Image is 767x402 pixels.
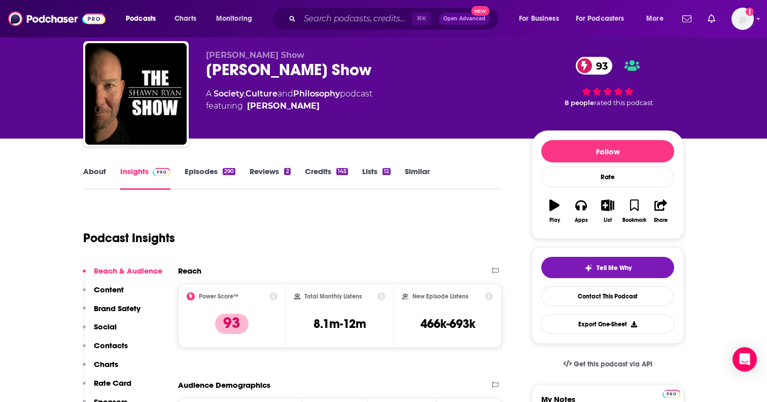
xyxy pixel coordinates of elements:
p: Contacts [94,341,128,350]
div: 2 [284,168,290,175]
div: 93 8 peoplerated this podcast [532,50,684,113]
a: About [83,166,106,190]
input: Search podcasts, credits, & more... [300,11,412,27]
p: Reach & Audience [94,266,162,276]
span: [PERSON_NAME] Show [206,50,304,60]
a: Credits145 [305,166,348,190]
a: Shawn Ryan [247,100,320,112]
a: Reviews2 [250,166,290,190]
span: Tell Me Why [597,264,632,272]
a: Lists12 [362,166,391,190]
p: Social [94,322,117,331]
h1: Podcast Insights [83,230,175,246]
span: rated this podcast [594,99,653,107]
button: Follow [541,140,674,162]
div: 12 [382,168,391,175]
h2: Audience Demographics [178,380,270,390]
button: open menu [569,11,639,27]
div: Rate [541,166,674,187]
div: Search podcasts, credits, & more... [282,7,508,30]
button: Apps [568,193,594,229]
h2: Reach [178,266,201,276]
span: 93 [586,57,613,75]
div: Share [654,217,668,223]
div: List [604,217,612,223]
button: Bookmark [621,193,647,229]
a: Pro website [663,388,680,398]
img: User Profile [731,8,754,30]
h2: New Episode Listens [412,293,468,300]
button: Reach & Audience [83,266,162,285]
button: tell me why sparkleTell Me Why [541,257,674,278]
span: ⌘ K [412,12,431,25]
button: Social [83,322,117,341]
img: Podchaser - Follow, Share and Rate Podcasts [8,9,106,28]
button: Show profile menu [731,8,754,30]
div: Play [549,217,560,223]
span: For Business [519,12,559,26]
button: Content [83,285,124,304]
a: Similar [405,166,430,190]
span: and [277,89,293,98]
img: Podchaser Pro [663,390,680,398]
span: Open Advanced [443,16,485,21]
p: Brand Safety [94,304,141,313]
h2: Power Score™ [199,293,238,300]
a: Contact This Podcast [541,286,674,306]
a: Charts [168,11,202,27]
div: Apps [575,217,588,223]
span: More [646,12,664,26]
h2: Total Monthly Listens [304,293,362,300]
div: 290 [223,168,235,175]
div: A podcast [206,88,372,112]
button: Brand Safety [83,304,141,322]
a: Show notifications dropdown [704,10,719,27]
p: Content [94,285,124,294]
button: Contacts [83,341,128,359]
h3: 466k-693k [421,316,475,331]
button: open menu [209,11,265,27]
a: InsightsPodchaser Pro [120,166,170,190]
p: Rate Card [94,378,131,388]
button: open menu [119,11,169,27]
span: Logged in as catefess [731,8,754,30]
p: Charts [94,359,118,369]
span: 8 people [565,99,594,107]
a: Episodes290 [185,166,235,190]
div: Open Intercom Messenger [733,347,757,372]
button: List [595,193,621,229]
button: Charts [83,359,118,378]
span: Get this podcast via API [574,360,652,368]
img: Shawn Ryan Show [85,43,187,145]
button: open menu [512,11,572,27]
span: featuring [206,100,372,112]
a: 93 [576,57,613,75]
img: Podchaser Pro [153,168,170,176]
a: Society [214,89,244,98]
span: Monitoring [216,12,252,26]
span: , [244,89,246,98]
button: open menu [639,11,676,27]
a: Philosophy [293,89,340,98]
button: Play [541,193,568,229]
button: Open AdvancedNew [439,13,490,25]
a: Get this podcast via API [555,352,660,377]
a: Show notifications dropdown [678,10,695,27]
img: tell me why sparkle [584,264,592,272]
button: Export One-Sheet [541,314,674,334]
span: Charts [175,12,196,26]
h3: 8.1m-12m [313,316,366,331]
div: 145 [336,168,348,175]
span: For Podcasters [576,12,624,26]
a: Culture [246,89,277,98]
div: Bookmark [622,217,646,223]
span: New [471,6,490,16]
svg: Add a profile image [746,8,754,16]
button: Rate Card [83,378,131,397]
p: 93 [215,314,249,334]
span: Podcasts [126,12,156,26]
button: Share [648,193,674,229]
